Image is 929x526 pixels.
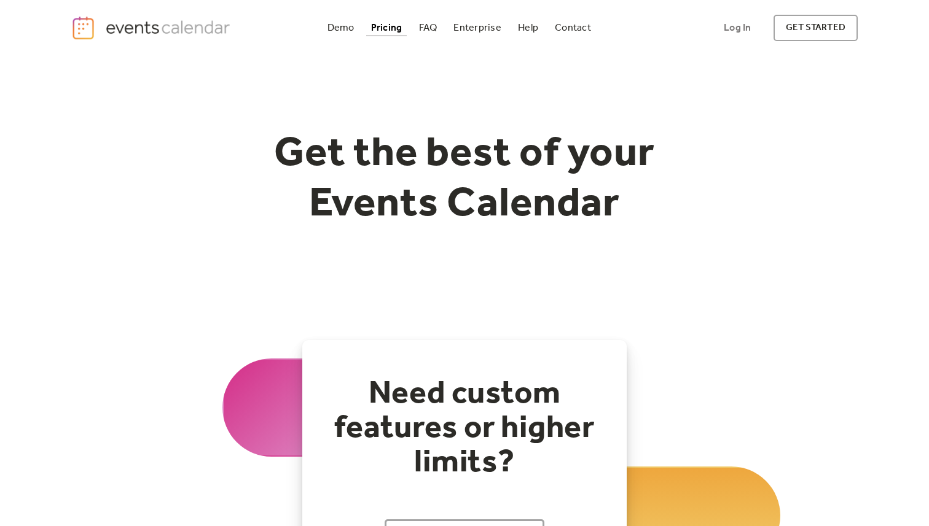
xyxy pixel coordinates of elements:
div: FAQ [419,25,437,31]
div: Help [518,25,538,31]
h1: Get the best of your Events Calendar [229,130,700,230]
a: Log In [711,15,763,41]
div: Enterprise [453,25,501,31]
h2: Need custom features or higher limits? [327,377,602,480]
a: get started [774,15,858,41]
a: Help [513,20,543,36]
a: Pricing [366,20,407,36]
a: Enterprise [449,20,506,36]
div: Demo [327,25,355,31]
a: FAQ [414,20,442,36]
div: Pricing [371,25,402,31]
a: Contact [550,20,596,36]
div: Contact [555,25,591,31]
a: Demo [323,20,359,36]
